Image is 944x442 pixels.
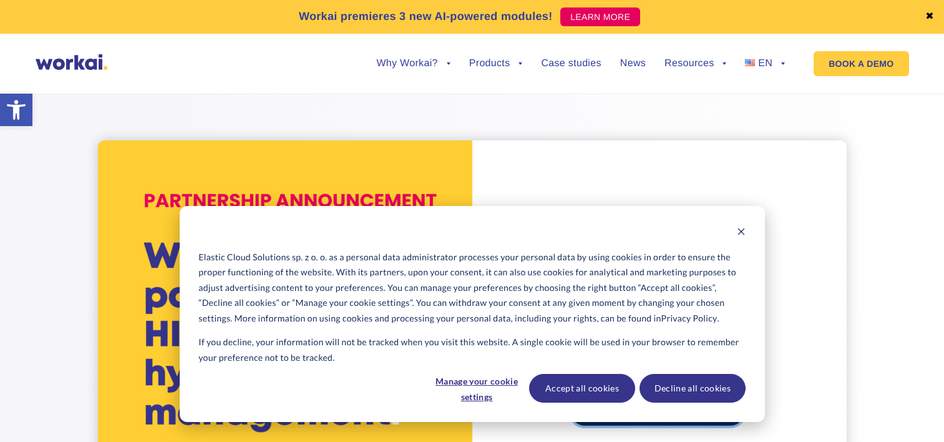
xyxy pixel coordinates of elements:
a: Products [469,59,523,69]
p: If you decline, your information will not be tracked when you visit this website. A single cookie... [198,335,745,365]
button: Accept all cookies [529,374,635,403]
a: Why Workai? [376,59,450,69]
a: Case studies [541,59,601,69]
a: Resources [664,59,726,69]
p: Workai premieres 3 new AI-powered modules! [299,8,553,25]
a: News [620,59,646,69]
a: ✖ [925,12,934,22]
a: Privacy Policy [661,311,718,327]
button: Decline all cookies [640,374,746,403]
span: EN [758,58,772,69]
a: LEARN MORE [560,7,640,26]
p: Elastic Cloud Solutions sp. z o. o. as a personal data administrator processes your personal data... [198,250,745,327]
button: Dismiss cookie banner [737,225,746,241]
a: EN [745,59,785,69]
div: Cookie banner [180,206,765,422]
a: BOOK A DEMO [814,51,908,76]
button: Manage your cookie settings [429,374,525,403]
